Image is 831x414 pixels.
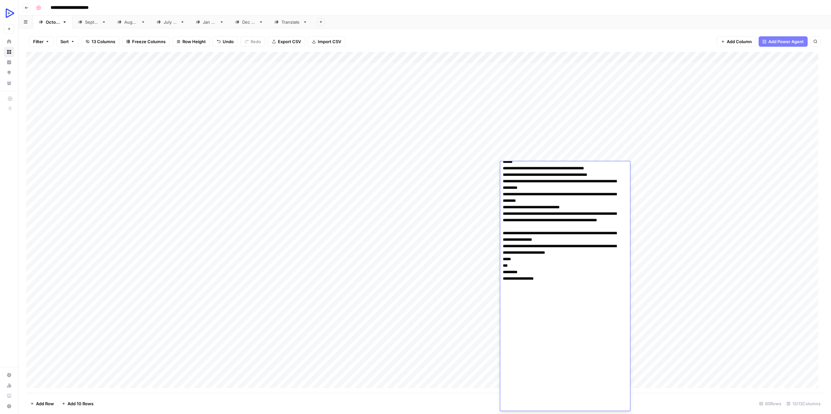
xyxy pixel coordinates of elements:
[29,36,54,47] button: Filter
[4,5,14,21] button: Workspace: OpenReplay
[281,19,300,25] div: Translate
[223,38,234,45] span: Undo
[4,391,14,401] a: Learning Hub
[268,36,305,47] button: Export CSV
[132,38,166,45] span: Freeze Columns
[46,19,60,25] div: [DATE]
[56,36,79,47] button: Sort
[308,36,345,47] button: Import CSV
[60,38,69,45] span: Sort
[4,370,14,380] a: Settings
[278,38,301,45] span: Export CSV
[203,19,217,25] div: [DATE]
[33,38,43,45] span: Filter
[164,19,178,25] div: [DATE]
[112,16,151,29] a: [DATE]
[190,16,229,29] a: [DATE]
[318,38,341,45] span: Import CSV
[26,398,58,409] button: Add Row
[68,400,93,407] span: Add 10 Rows
[4,67,14,78] a: Opportunities
[784,398,823,409] div: 13/13 Columns
[768,38,804,45] span: Add Power Agent
[4,47,14,57] a: Browse
[229,16,269,29] a: [DATE]
[4,7,16,19] img: OpenReplay Logo
[182,38,206,45] span: Row Height
[242,19,256,25] div: [DATE]
[36,400,54,407] span: Add Row
[151,16,190,29] a: [DATE]
[4,36,14,47] a: Home
[727,38,752,45] span: Add Column
[122,36,170,47] button: Freeze Columns
[172,36,210,47] button: Row Height
[757,398,784,409] div: 60 Rows
[251,38,261,45] span: Redo
[241,36,265,47] button: Redo
[85,19,99,25] div: [DATE]
[4,78,14,88] a: Your Data
[4,380,14,391] a: Usage
[759,36,808,47] button: Add Power Agent
[269,16,313,29] a: Translate
[124,19,138,25] div: [DATE]
[92,38,115,45] span: 13 Columns
[4,57,14,67] a: Insights
[717,36,756,47] button: Add Column
[33,16,72,29] a: [DATE]
[72,16,112,29] a: [DATE]
[58,398,97,409] button: Add 10 Rows
[4,401,14,411] button: Help + Support
[213,36,238,47] button: Undo
[81,36,119,47] button: 13 Columns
